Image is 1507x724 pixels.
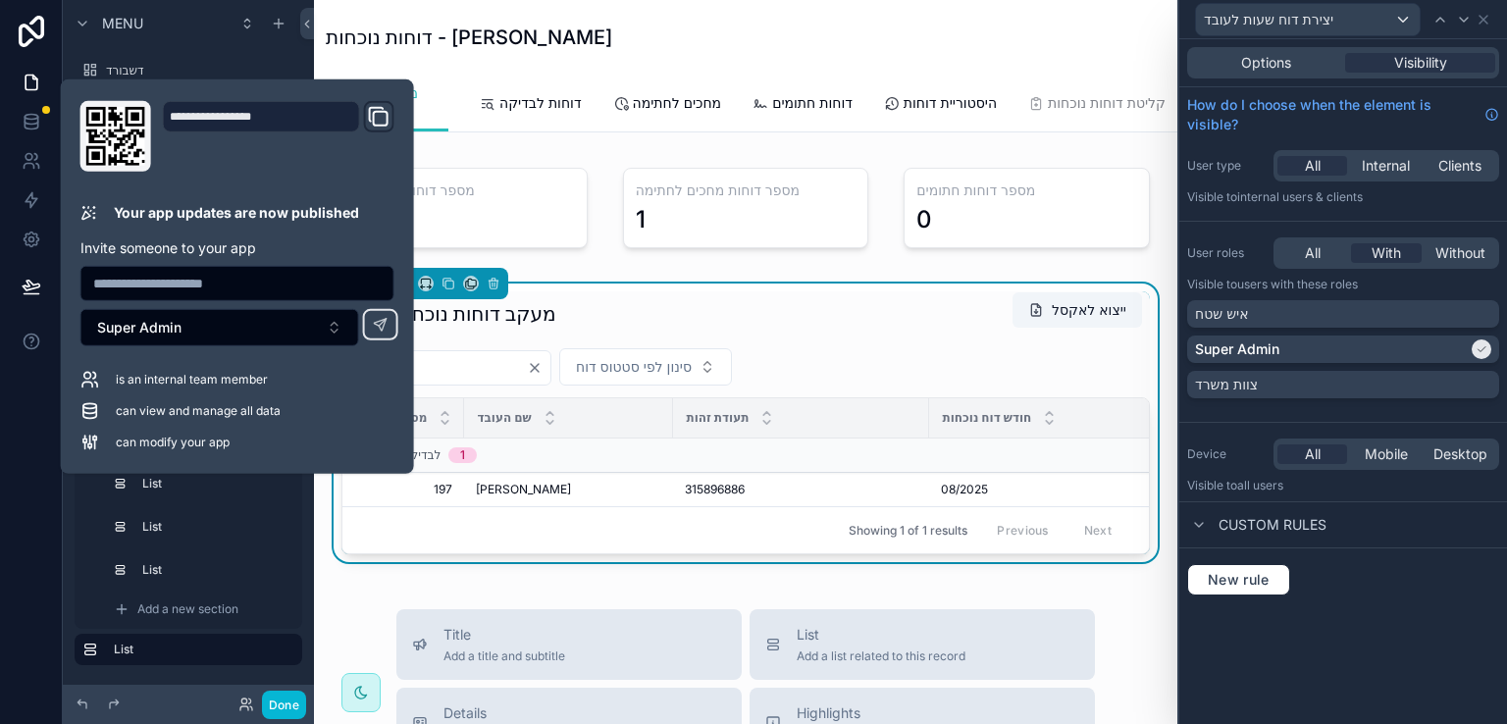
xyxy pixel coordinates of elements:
[685,482,745,497] span: 315896886
[613,85,722,125] a: מחכים לחתימה
[1048,93,1166,113] span: קליטת דוחות נוכחות
[114,642,286,657] label: List
[1305,444,1321,464] span: All
[114,203,359,223] p: Your app updates are now published
[476,482,571,497] span: [PERSON_NAME]
[1187,478,1499,493] p: Visible to
[1028,85,1166,125] a: קליטת דוחות נוכחות
[1187,95,1499,134] a: How do I choose when the element is visible?
[116,435,230,450] span: can modify your app
[477,410,531,426] span: שם העובד
[63,420,314,685] div: scrollable content
[633,93,722,113] span: מחכים לחתימה
[106,63,298,78] label: דשבורד
[396,609,742,680] button: TitleAdd a title and subtitle
[1195,304,1249,324] p: איש שטח
[753,85,853,125] a: דוחות חתומים
[1365,444,1408,464] span: Mobile
[137,601,238,617] span: Add a new section
[341,300,556,328] h1: מעקב דוחות נוכחות חודשי
[163,101,394,172] div: Domain and Custom Link
[1187,564,1290,595] button: New rule
[1187,245,1266,261] label: User roles
[1187,189,1499,205] p: Visible to
[326,76,448,132] a: מעקב דוחות נוכחות
[942,410,1031,426] span: חודש דוח נוכחות
[326,24,612,51] h1: דוחות נוכחות - [PERSON_NAME]
[262,691,306,719] button: Done
[75,55,302,86] a: דשבורד
[884,85,997,125] a: היסטוריית דוחות
[402,447,441,463] span: לבדיקה
[1187,158,1266,174] label: User type
[1237,277,1358,291] span: Users with these roles
[576,357,692,377] span: סינון לפי סטטוס דוח
[102,14,143,33] span: Menu
[1237,189,1363,204] span: Internal users & clients
[1219,515,1326,535] span: Custom rules
[499,93,582,113] span: דוחות לבדיקה
[1200,571,1277,589] span: New rule
[1241,53,1291,73] span: Options
[480,85,582,125] a: דוחות לבדיקה
[1237,478,1283,492] span: all users
[116,372,268,388] span: is an internal team member
[1435,243,1485,263] span: Without
[1305,156,1321,176] span: All
[1013,292,1142,328] button: ייצוא לאקסל
[443,648,565,664] span: Add a title and subtitle
[80,238,394,258] p: Invite someone to your app
[443,625,565,645] span: Title
[904,93,997,113] span: היסטוריית דוחות
[80,309,359,346] button: Select Button
[1187,446,1266,462] label: Device
[1305,243,1321,263] span: All
[443,703,613,723] span: Details
[772,93,853,113] span: דוחות חתומים
[1187,95,1477,134] span: How do I choose when the element is visible?
[1195,3,1421,36] button: יצירת דוח שעות לעובד
[460,447,465,463] div: 1
[1372,243,1401,263] span: With
[97,318,182,337] span: Super Admin
[142,562,290,578] label: List
[142,519,290,535] label: List
[1195,339,1279,359] p: Super Admin
[142,476,290,491] label: List
[1433,444,1487,464] span: Desktop
[686,410,749,426] span: תעודת זהות
[1362,156,1410,176] span: Internal
[750,609,1095,680] button: ListAdd a list related to this record
[559,348,732,386] button: Select Button
[116,403,281,419] span: can view and manage all data
[797,703,973,723] span: Highlights
[849,523,967,539] span: Showing 1 of 1 results
[1204,10,1333,29] span: יצירת דוח שעות לעובד
[527,360,550,376] button: Clear
[797,648,965,664] span: Add a list related to this record
[1187,277,1499,292] p: Visible to
[1195,375,1258,394] p: צוות משרד
[941,482,988,497] span: 08/2025
[366,482,452,497] span: 197
[1438,156,1481,176] span: Clients
[1394,53,1447,73] span: Visibility
[797,625,965,645] span: List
